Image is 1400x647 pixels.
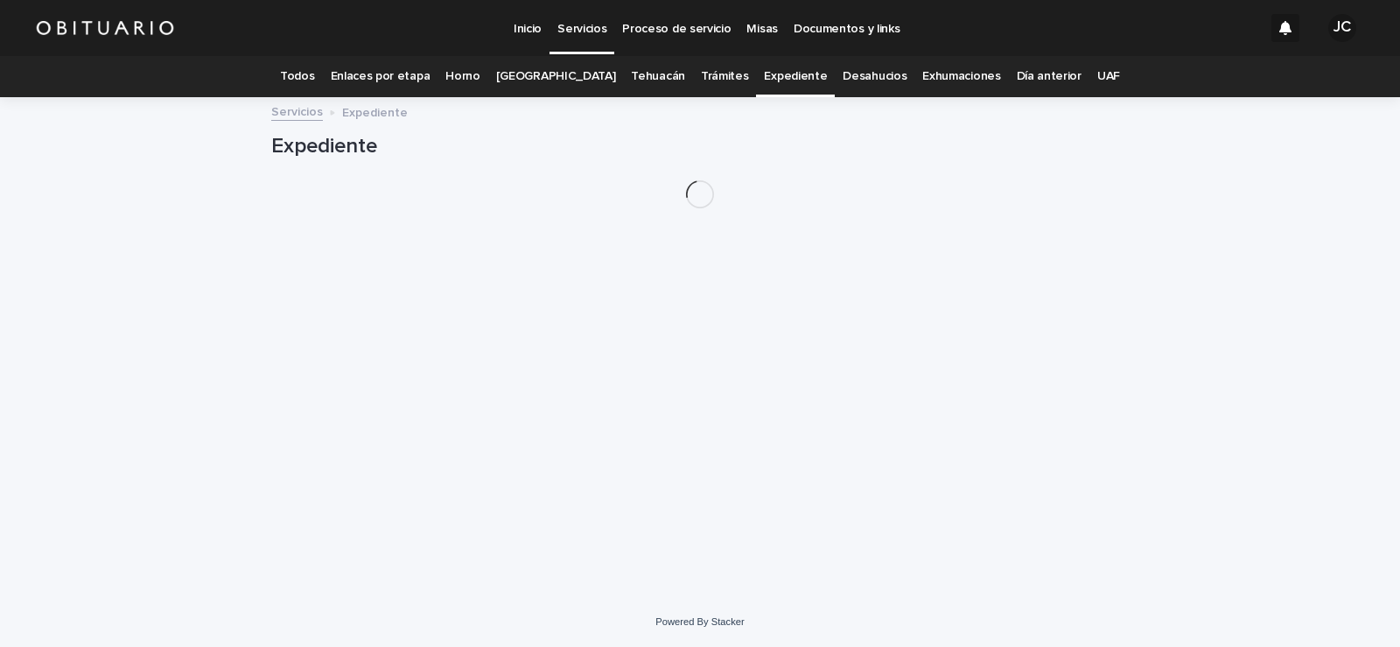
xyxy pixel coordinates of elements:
a: Exhumaciones [922,56,1000,97]
div: JC [1328,14,1356,42]
a: Expediente [764,56,827,97]
a: Desahucios [843,56,906,97]
a: Powered By Stacker [655,616,744,627]
a: [GEOGRAPHIC_DATA] [496,56,616,97]
a: Horno [445,56,479,97]
a: UAF [1097,56,1120,97]
h1: Expediente [271,134,1129,159]
a: Trámites [701,56,749,97]
a: Todos [280,56,314,97]
img: HUM7g2VNRLqGMmR9WVqf [35,11,175,46]
a: Servicios [271,101,323,121]
a: Día anterior [1017,56,1081,97]
p: Expediente [342,102,408,121]
a: Enlaces por etapa [331,56,430,97]
a: Tehuacán [631,56,685,97]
